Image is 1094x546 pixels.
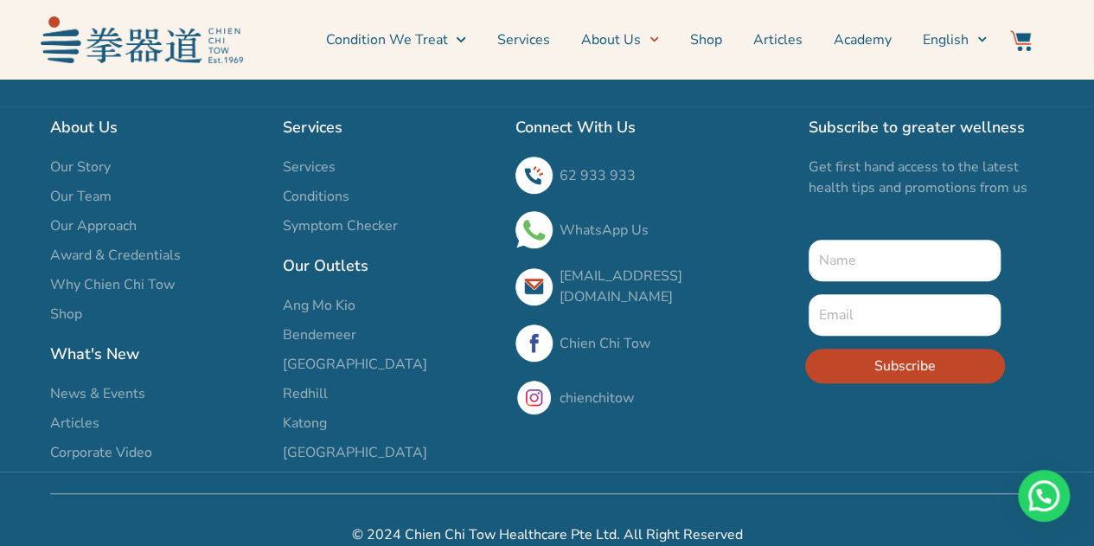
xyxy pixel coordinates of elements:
a: Shop [50,304,266,324]
input: Name [809,240,1001,281]
a: Articles [50,413,266,434]
span: Articles [50,413,99,434]
h2: Connect With Us [515,115,791,139]
span: Award & Credentials [50,245,181,266]
a: English [923,18,987,61]
form: New Form [809,240,1001,396]
span: Katong [283,413,327,434]
a: Why Chien Chi Tow [50,274,266,295]
a: Ang Mo Kio [283,295,498,316]
span: English [923,29,969,50]
a: Redhill [283,383,498,404]
a: Shop [690,18,722,61]
span: Ang Mo Kio [283,295,355,316]
button: Subscribe [805,349,1005,383]
a: News & Events [50,383,266,404]
span: News & Events [50,383,145,404]
img: Website Icon-03 [1010,30,1031,51]
a: chienchitow [560,389,634,408]
span: Conditions [283,186,349,207]
input: Email [809,294,1001,336]
h2: Our Outlets [283,254,498,278]
a: Services [497,18,550,61]
span: Redhill [283,383,328,404]
nav: Menu [252,18,987,61]
a: Bendemeer [283,324,498,345]
a: Academy [834,18,892,61]
h2: Services [283,115,498,139]
a: Condition We Treat [325,18,465,61]
a: Corporate Video [50,442,266,463]
a: 62 933 933 [560,166,636,185]
span: Our Approach [50,215,137,236]
a: Chien Chi Tow [560,334,650,353]
a: Articles [753,18,803,61]
span: [GEOGRAPHIC_DATA] [283,442,427,463]
span: Subscribe [874,356,936,376]
a: Services [283,157,498,177]
a: [EMAIL_ADDRESS][DOMAIN_NAME] [560,267,682,306]
a: Our Story [50,157,266,177]
p: Get first hand access to the latest health tips and promotions from us [809,157,1045,198]
h2: What's New [50,342,266,366]
a: Conditions [283,186,498,207]
span: Bendemeer [283,324,356,345]
span: Shop [50,304,82,324]
span: Our Story [50,157,111,177]
span: [GEOGRAPHIC_DATA] [283,354,427,375]
a: About Us [581,18,659,61]
h2: Subscribe to greater wellness [809,115,1045,139]
span: Services [283,157,336,177]
span: Our Team [50,186,112,207]
a: Symptom Checker [283,215,498,236]
a: Our Team [50,186,266,207]
span: Corporate Video [50,442,152,463]
a: WhatsApp Us [560,221,649,240]
a: Katong [283,413,498,434]
h2: About Us [50,115,266,139]
span: Symptom Checker [283,215,398,236]
a: Our Approach [50,215,266,236]
a: Award & Credentials [50,245,266,266]
a: [GEOGRAPHIC_DATA] [283,354,498,375]
span: Why Chien Chi Tow [50,274,175,295]
a: [GEOGRAPHIC_DATA] [283,442,498,463]
h2: © 2024 Chien Chi Tow Healthcare Pte Ltd. All Right Reserved [50,524,1045,545]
